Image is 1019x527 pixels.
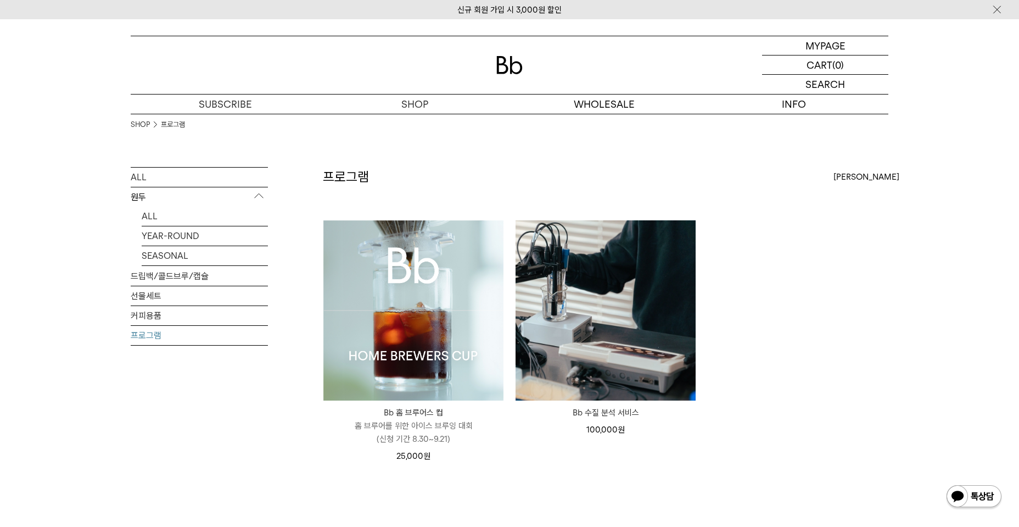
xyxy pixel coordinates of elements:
img: Bb 수질 분석 서비스 [516,220,696,401]
span: 원 [423,451,430,461]
a: SUBSCRIBE [131,95,320,114]
a: 커피용품 [131,306,268,325]
a: 드립백/콜드브루/캡슐 [131,267,268,286]
span: [PERSON_NAME] [833,170,899,184]
a: Bb 수질 분석 서비스 [516,406,696,419]
p: CART [807,56,832,74]
a: 프로그램 [161,119,185,130]
a: Bb 홈 브루어스 컵 [323,220,503,401]
a: ALL [131,168,268,187]
a: 선물세트 [131,286,268,306]
p: MYPAGE [805,36,846,55]
a: 프로그램 [131,326,268,345]
a: MYPAGE [762,36,888,56]
p: (0) [832,56,844,74]
p: 원두 [131,187,268,207]
a: YEAR-ROUND [142,226,268,246]
a: CART (0) [762,56,888,75]
a: SHOP [320,95,510,114]
p: Bb 홈 브루어스 컵 [323,406,503,419]
a: Bb 홈 브루어스 컵 홈 브루어를 위한 아이스 브루잉 대회(신청 기간 8.30~9.21) [323,406,503,446]
a: SHOP [131,119,150,130]
p: 홈 브루어를 위한 아이스 브루잉 대회 (신청 기간 8.30~9.21) [323,419,503,446]
p: WHOLESALE [510,95,699,114]
a: 신규 회원 가입 시 3,000원 할인 [457,5,562,15]
p: INFO [699,95,888,114]
span: 원 [618,425,625,435]
img: 로고 [496,56,523,74]
span: 25,000 [396,451,430,461]
span: 100,000 [586,425,625,435]
img: 카카오톡 채널 1:1 채팅 버튼 [945,484,1003,511]
p: SEARCH [805,75,845,94]
a: SEASONAL [142,246,268,265]
a: ALL [142,207,268,226]
img: 1000001223_add2_021.jpg [323,220,503,401]
h2: 프로그램 [323,168,369,186]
